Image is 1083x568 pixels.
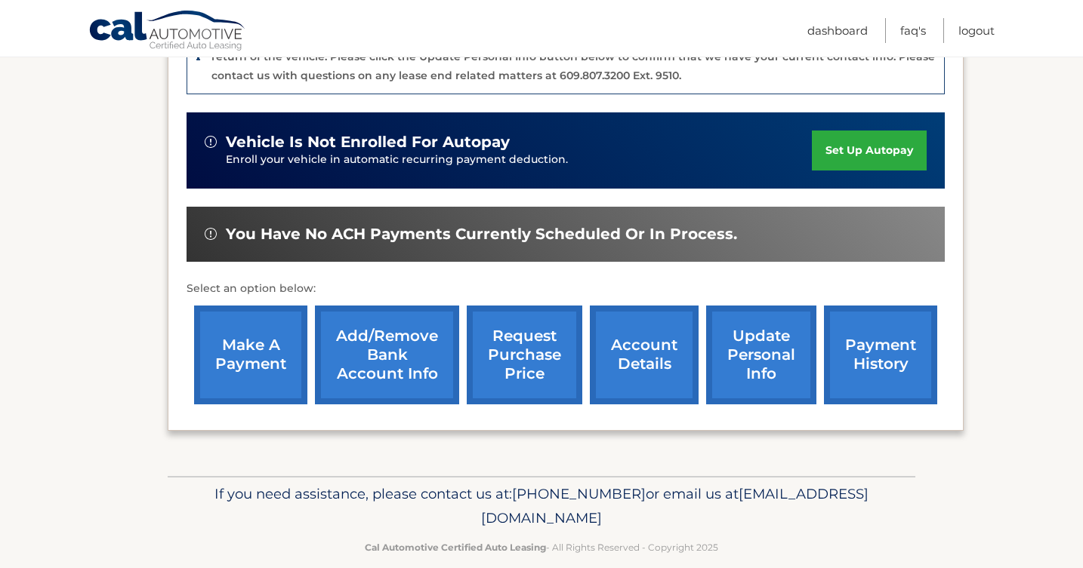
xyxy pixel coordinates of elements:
[512,485,646,502] span: [PHONE_NUMBER]
[88,10,247,54] a: Cal Automotive
[958,18,995,43] a: Logout
[706,305,816,404] a: update personal info
[226,133,510,152] span: vehicle is not enrolled for autopay
[467,305,582,404] a: request purchase price
[177,539,906,555] p: - All Rights Reserved - Copyright 2025
[590,305,699,404] a: account details
[177,482,906,530] p: If you need assistance, please contact us at: or email us at
[211,32,935,82] p: The end of your lease is approaching soon. A member of our lease end team will be in touch soon t...
[824,305,937,404] a: payment history
[205,228,217,240] img: alert-white.svg
[900,18,926,43] a: FAQ's
[807,18,868,43] a: Dashboard
[365,542,546,553] strong: Cal Automotive Certified Auto Leasing
[226,152,812,168] p: Enroll your vehicle in automatic recurring payment deduction.
[226,225,737,244] span: You have no ACH payments currently scheduled or in process.
[315,305,459,404] a: Add/Remove bank account info
[194,305,307,404] a: make a payment
[812,130,927,170] a: set up autopay
[187,280,945,298] p: Select an option below:
[205,136,217,148] img: alert-white.svg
